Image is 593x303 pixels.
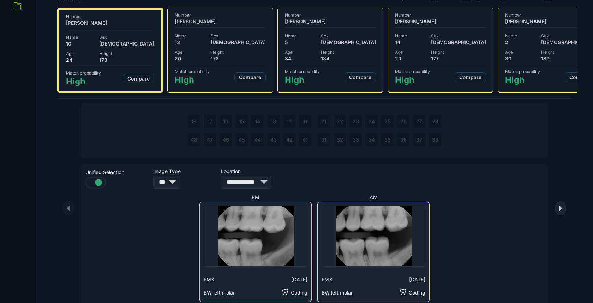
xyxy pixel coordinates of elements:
[239,118,244,124] span: 15
[432,118,438,124] span: 28
[321,55,376,61] span: 184
[223,137,229,143] span: 46
[271,118,276,124] span: 13
[431,55,486,61] span: 177
[432,137,438,143] span: 38
[191,137,197,143] span: 48
[66,51,95,56] span: Age
[207,137,213,143] span: 47
[99,35,154,40] span: Sex
[286,137,293,143] span: 42
[285,55,317,61] span: 34
[322,290,353,296] span: BW left molar
[505,49,537,55] span: Age
[353,137,359,143] span: 33
[85,169,149,175] span: Unified Selection
[431,33,486,38] span: Sex
[416,118,422,124] span: 27
[287,118,292,124] span: 12
[66,35,95,40] span: Name
[99,51,154,56] span: Height
[153,168,217,174] span: Image Type
[505,69,540,74] span: Match probability
[270,137,277,143] span: 43
[175,18,266,24] span: [PERSON_NAME]
[285,69,320,74] span: Match probability
[175,12,266,18] span: Number
[321,49,376,55] span: Height
[395,18,486,24] span: [PERSON_NAME]
[291,290,307,296] span: Coding
[400,137,407,143] span: 36
[175,39,206,45] span: 13
[569,74,592,80] span: Compare
[191,118,197,124] span: 18
[459,74,481,80] span: Compare
[285,49,317,55] span: Age
[175,75,210,85] span: High
[285,12,376,18] span: Number
[208,118,212,124] span: 17
[431,49,486,55] span: Height
[321,39,376,45] span: [DEMOGRAPHIC_DATA]
[369,118,375,124] span: 24
[384,118,391,124] span: 25
[349,74,371,80] span: Compare
[127,76,150,82] span: Compare
[234,72,266,82] button: Compare
[175,49,206,55] span: Age
[455,72,486,82] button: Compare
[99,41,154,47] span: [DEMOGRAPHIC_DATA]
[395,49,427,55] span: Age
[254,137,261,143] span: 44
[395,39,427,45] span: 14
[400,118,407,124] span: 26
[175,69,210,74] span: Match probability
[285,39,317,45] span: 5
[370,194,378,200] span: AM
[239,137,245,143] span: 45
[211,39,266,45] span: [DEMOGRAPHIC_DATA]
[211,33,266,38] span: Sex
[395,33,427,38] span: Name
[303,118,307,124] span: 11
[211,55,266,61] span: 172
[223,118,228,124] span: 16
[337,118,343,124] span: 22
[66,76,101,87] span: High
[353,118,359,124] span: 23
[285,33,317,38] span: Name
[123,74,154,83] button: Compare
[505,75,540,85] span: High
[303,137,308,143] span: 41
[221,168,284,174] span: Location
[395,75,430,85] span: High
[66,70,101,76] span: Match probability
[395,69,430,74] span: Match probability
[66,57,95,63] span: 24
[175,33,206,38] span: Name
[66,14,154,19] span: Number
[431,39,486,45] span: [DEMOGRAPHIC_DATA]
[285,75,320,85] span: High
[285,18,376,24] span: [PERSON_NAME]
[384,137,391,143] span: 35
[505,55,537,61] span: 30
[252,194,259,200] span: PM
[321,33,376,38] span: Sex
[322,277,333,283] span: FMX
[291,277,307,283] span: [DATE]
[99,57,154,63] span: 173
[416,137,422,143] span: 37
[505,33,537,38] span: Name
[321,118,327,124] span: 21
[211,49,266,55] span: Height
[395,12,486,18] span: Number
[345,72,376,82] button: Compare
[321,137,327,143] span: 31
[175,55,206,61] span: 20
[395,55,427,61] span: 29
[239,74,261,80] span: Compare
[337,137,343,143] span: 32
[204,290,235,296] span: BW left molar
